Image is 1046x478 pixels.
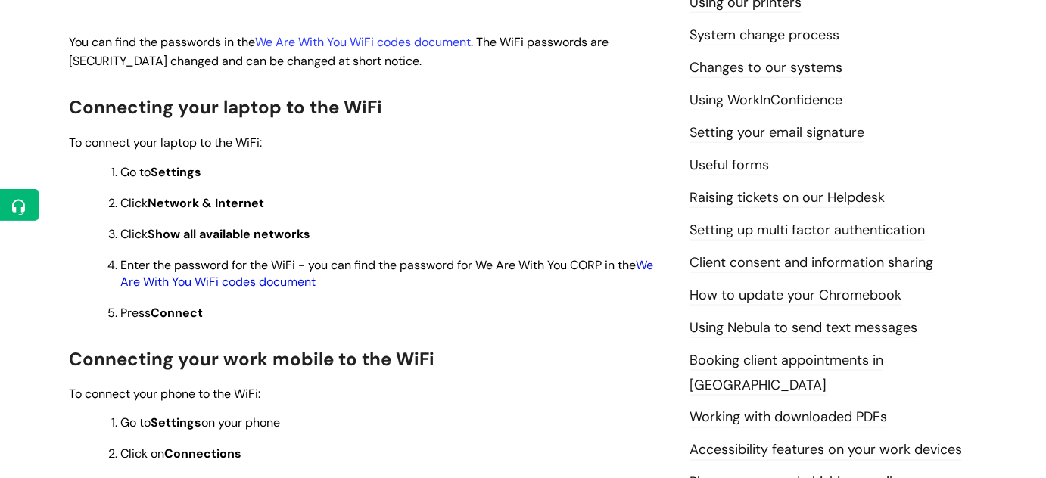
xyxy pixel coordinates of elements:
span: Go to [120,164,201,180]
a: We Are With You WiFi codes document [255,34,471,50]
span: Connecting your work mobile to the WiFi [69,347,434,371]
a: Setting your email signature [690,123,864,143]
a: Raising tickets on our Helpdesk [690,188,885,208]
a: Using Nebula to send text messages [690,318,917,338]
span: Enter the password for the WiFi - you can find the password for We Are With You CORP in the [120,257,653,290]
span: Click [120,195,264,211]
span: To connect your phone to the WiFi: [69,386,260,402]
a: Booking client appointments in [GEOGRAPHIC_DATA] [690,351,883,395]
span: You can find the passwords in the . The WiFi passwords are [SECURITY_DATA] changed and can be cha... [69,34,609,69]
a: How to update your Chromebook [690,286,901,306]
span: Click [120,226,310,242]
strong: Settings [151,415,201,431]
span: Click on [120,446,241,462]
a: We Are With You WiFi codes document [120,257,653,290]
a: Setting up multi factor authentication [690,221,925,241]
strong: Show all available networks [148,226,310,242]
a: Useful forms [690,156,769,175]
a: System change process [690,26,839,45]
strong: Connections [164,446,241,462]
span: Go to on your phone [120,415,280,431]
span: To connect your laptop to the WiFi: [69,135,262,151]
strong: Settings [151,164,201,180]
span: Press [120,305,203,321]
span: Connecting your laptop to the WiFi [69,95,382,119]
a: Accessibility features on your work devices [690,441,962,461]
a: Using WorkInConfidence [690,91,842,110]
a: Working with downloaded PDFs [690,408,887,428]
strong: Connect [151,305,203,321]
a: Changes to our systems [690,58,842,78]
strong: Network & Internet [148,195,264,211]
a: Client consent and information sharing [690,253,933,273]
